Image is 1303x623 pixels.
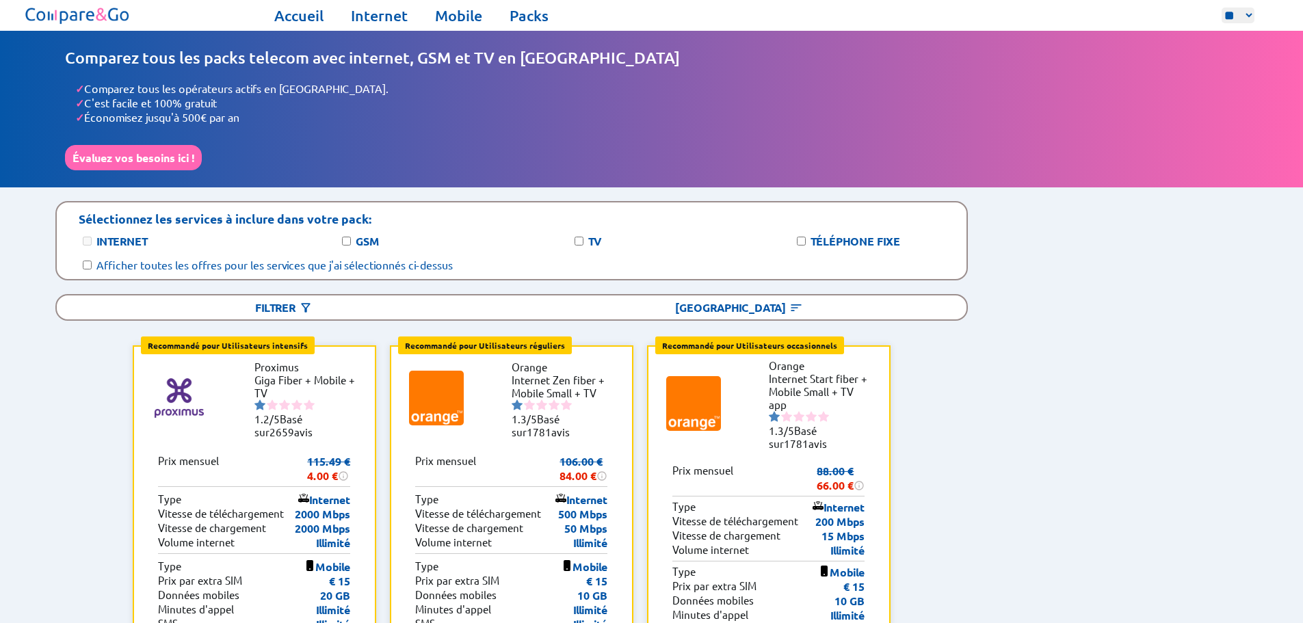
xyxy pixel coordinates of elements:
[158,535,235,550] p: Volume internet
[75,110,1238,124] li: Économisez jusqu'à 500€ par an
[672,514,798,529] p: Vitesse de télé­chargement
[351,6,408,25] a: Internet
[793,411,804,422] img: starnr3
[834,594,865,608] p: 10 GB
[254,412,357,438] li: Basé sur avis
[158,521,266,535] p: Vitesse de chargement
[769,359,871,372] li: Orange
[405,340,565,351] b: Recommandé pour Utilisateurs réguliers
[409,371,464,425] img: Logo of Orange
[512,399,523,410] img: starnr1
[813,500,865,514] p: Internet
[75,96,1238,110] li: C'est facile et 100% gratuit
[512,412,537,425] span: 1.3/5
[356,234,380,248] label: GSM
[304,559,350,574] p: Mobile
[307,468,349,483] div: 4.00 €
[672,543,749,557] p: Volume internet
[295,507,350,521] p: 2000 Mbps
[769,424,794,437] span: 1.3/5
[329,574,350,588] p: € 15
[254,399,265,410] img: starnr1
[560,454,603,468] s: 106.00 €
[79,211,371,226] p: Sélectionnez les services à inclure dans votre pack:
[96,258,453,271] label: Afficher toutes les offres pour les services que j'ai sélectionnés ci-dessus
[789,301,803,315] img: Button open the sorting menu
[158,559,181,574] p: Type
[843,579,865,594] p: € 15
[672,565,696,579] p: Type
[817,464,854,478] s: 88.00 €
[338,470,349,481] img: information
[558,507,607,521] p: 500 Mbps
[672,594,754,608] p: Données mobiles
[279,399,290,410] img: starnr3
[158,574,242,588] p: Prix par extra SIM
[415,602,491,617] p: Minutes d'appel
[510,6,549,25] a: Packs
[512,412,614,438] li: Basé sur avis
[316,535,350,550] p: Illimité
[560,468,607,483] div: 84.00 €
[152,371,207,425] img: Logo of Proximus
[415,559,438,574] p: Type
[269,425,294,438] span: 2659
[813,501,824,512] img: icon of internet
[769,411,780,422] img: starnr1
[298,492,350,507] p: Internet
[291,399,302,410] img: starnr4
[57,295,512,319] div: Filtrer
[818,411,829,422] img: starnr5
[415,588,497,602] p: Données mobiles
[819,565,865,579] p: Mobile
[415,535,492,550] p: Volume internet
[254,360,357,373] li: Proximus
[815,514,865,529] p: 200 Mbps
[415,507,541,521] p: Vitesse de télé­chargement
[586,574,607,588] p: € 15
[769,372,871,411] li: Internet Start fiber + Mobile Small + TV app
[298,493,309,504] img: icon of internet
[524,399,535,410] img: starnr2
[817,478,865,492] div: 66.00 €
[307,454,350,468] s: 115.49 €
[672,579,756,594] p: Prix par extra SIM
[527,425,551,438] span: 1781
[512,295,966,319] div: [GEOGRAPHIC_DATA]
[512,373,614,399] li: Internet Zen fiber + Mobile Small + TV
[672,529,780,543] p: Vitesse de chargement
[573,602,607,617] p: Illimité
[562,559,607,574] p: Mobile
[415,521,523,535] p: Vitesse de chargement
[596,470,607,481] img: information
[588,234,601,248] label: TV
[254,373,357,399] li: Giga Fiber + Mobile + TV
[672,464,733,492] p: Prix mensuel
[562,560,572,571] img: icon of mobile
[811,234,900,248] label: Téléphone fixe
[769,424,871,450] li: Basé sur avis
[662,340,837,351] b: Recommandé pour Utilisateurs occasionnels
[561,399,572,410] img: starnr5
[577,588,607,602] p: 10 GB
[75,110,84,124] span: ✓
[316,602,350,617] p: Illimité
[415,454,476,483] p: Prix mensuel
[415,492,438,507] p: Type
[573,535,607,550] p: Illimité
[65,145,202,170] button: Évaluez vos besoins ici !
[435,6,482,25] a: Mobile
[830,608,865,622] p: Illimité
[555,493,566,504] img: icon of internet
[65,48,1238,68] h1: Comparez tous les packs telecom avec internet, GSM et TV en [GEOGRAPHIC_DATA]
[672,608,748,622] p: Minutes d'appel
[75,81,84,96] span: ✓
[666,376,721,431] img: Logo of Orange
[158,588,239,602] p: Données mobiles
[304,399,315,410] img: starnr5
[549,399,560,410] img: starnr4
[75,96,84,110] span: ✓
[806,411,817,422] img: starnr4
[96,234,147,248] label: Internet
[274,6,324,25] a: Accueil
